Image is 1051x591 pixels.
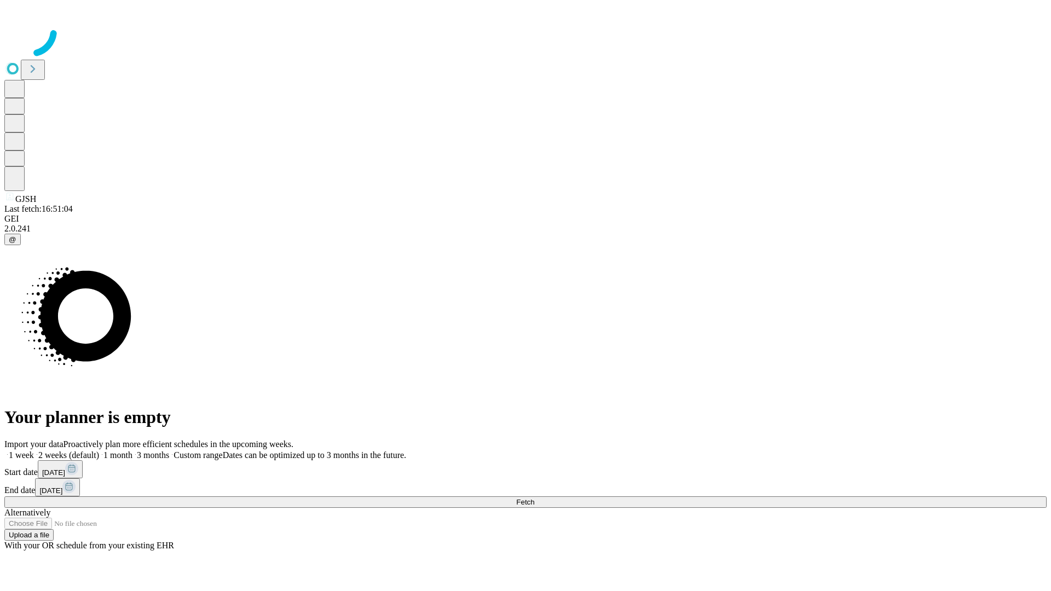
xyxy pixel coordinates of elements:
[35,478,80,496] button: [DATE]
[38,450,99,460] span: 2 weeks (default)
[4,496,1047,508] button: Fetch
[42,468,65,477] span: [DATE]
[4,460,1047,478] div: Start date
[9,235,16,244] span: @
[4,407,1047,427] h1: Your planner is empty
[9,450,34,460] span: 1 week
[4,478,1047,496] div: End date
[137,450,169,460] span: 3 months
[4,529,54,541] button: Upload a file
[15,194,36,204] span: GJSH
[63,439,293,449] span: Proactively plan more efficient schedules in the upcoming weeks.
[4,234,21,245] button: @
[4,224,1047,234] div: 2.0.241
[4,204,73,213] span: Last fetch: 16:51:04
[39,486,62,495] span: [DATE]
[174,450,222,460] span: Custom range
[516,498,534,506] span: Fetch
[4,439,63,449] span: Import your data
[4,214,1047,224] div: GEI
[103,450,132,460] span: 1 month
[38,460,83,478] button: [DATE]
[4,541,174,550] span: With your OR schedule from your existing EHR
[223,450,406,460] span: Dates can be optimized up to 3 months in the future.
[4,508,50,517] span: Alternatively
